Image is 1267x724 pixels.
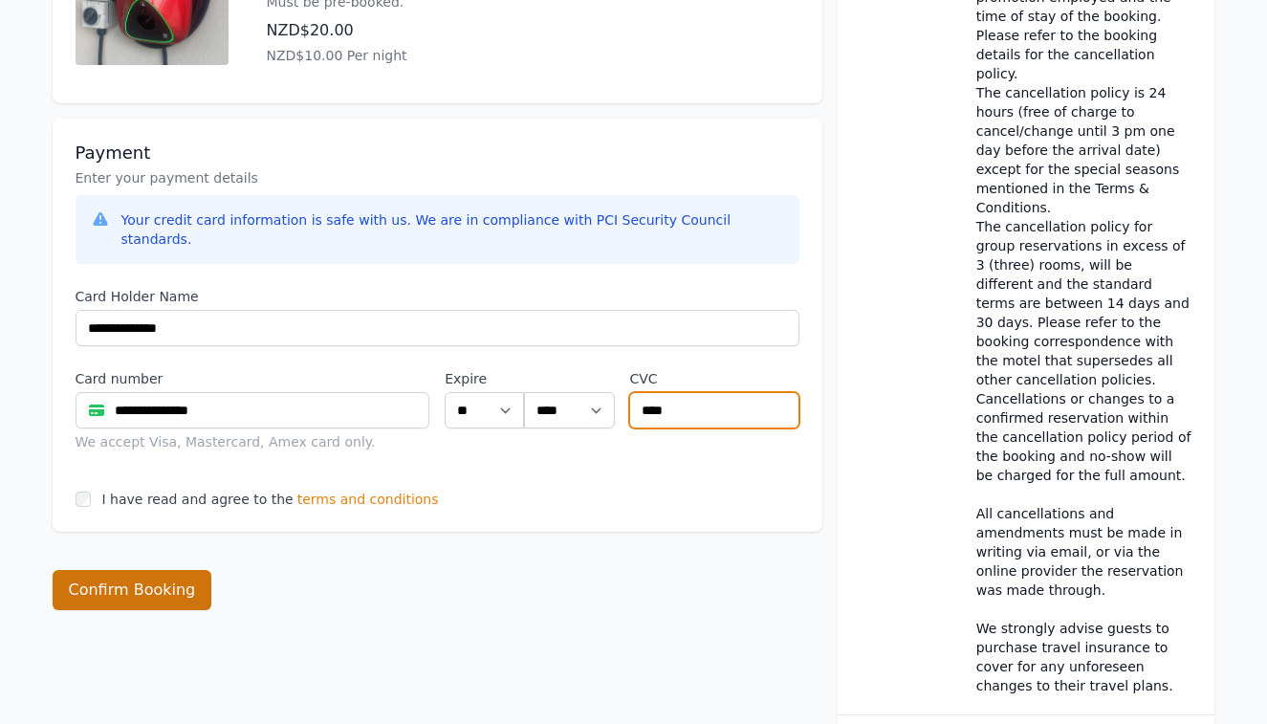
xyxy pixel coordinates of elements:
label: Expire [445,369,524,388]
label: . [524,369,614,388]
label: I have read and agree to the [102,492,294,507]
button: Confirm Booking [53,570,212,610]
p: NZD$20.00 [267,19,678,42]
label: Card number [76,369,430,388]
p: Enter your payment details [76,168,799,187]
h3: Payment [76,142,799,165]
p: NZD$10.00 Per night [267,46,678,65]
div: Your credit card information is safe with us. We are in compliance with PCI Security Council stan... [121,210,784,249]
span: terms and conditions [297,490,439,509]
label: Card Holder Name [76,287,799,306]
label: CVC [629,369,798,388]
div: We accept Visa, Mastercard, Amex card only. [76,432,430,451]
